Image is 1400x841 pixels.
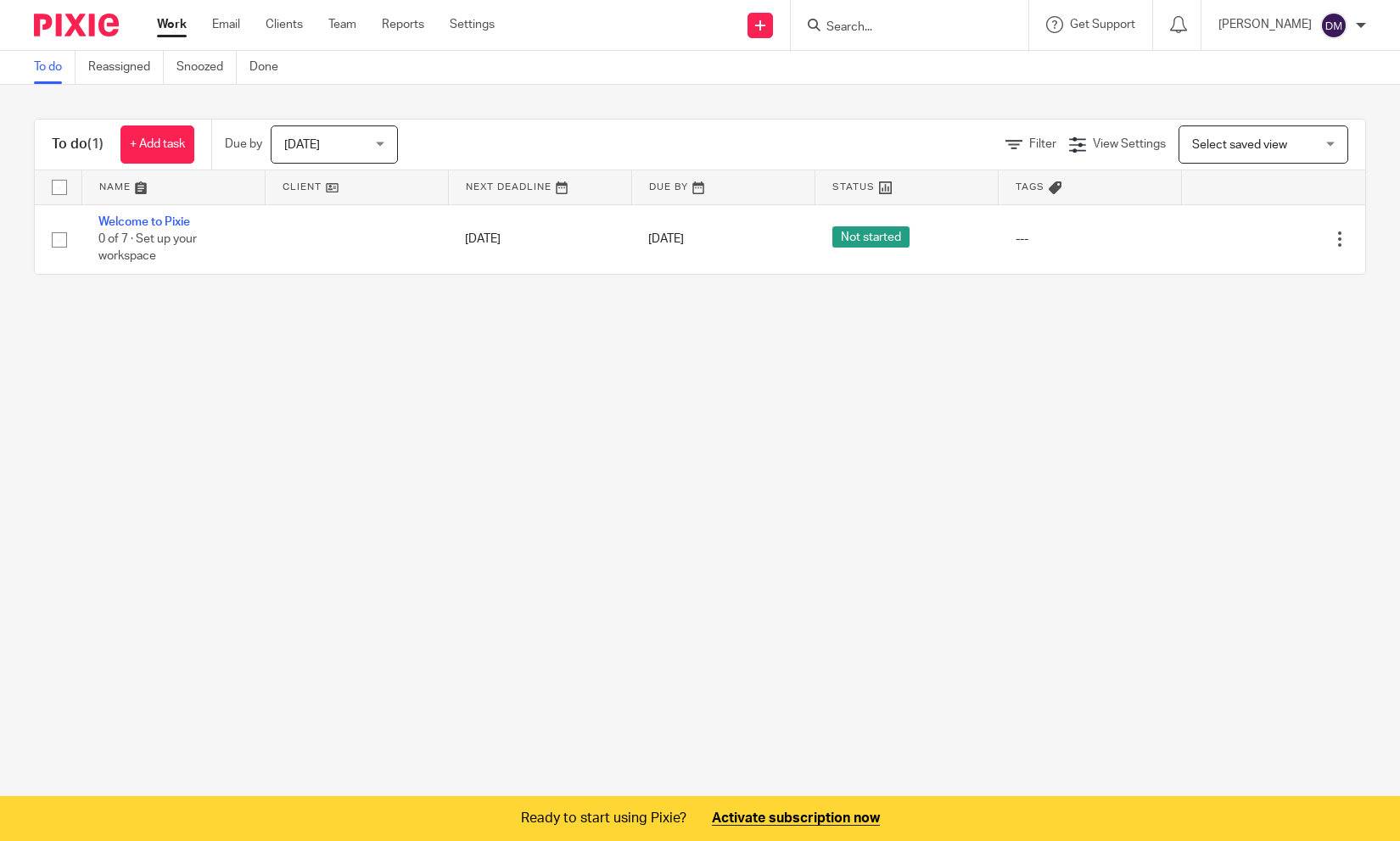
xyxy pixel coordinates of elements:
[34,51,76,84] a: To do
[448,204,631,274] td: [DATE]
[120,125,194,164] a: + Add task
[1016,231,1165,248] div: ---
[176,51,237,84] a: Snoozed
[1016,182,1044,192] span: Tags
[1070,19,1135,31] span: Get Support
[648,233,684,245] span: [DATE]
[1320,12,1347,39] img: svg%3E
[328,16,356,33] a: Team
[1218,16,1312,33] p: [PERSON_NAME]
[87,137,104,151] span: (1)
[88,51,164,84] a: Reassigned
[52,136,104,153] h1: To do
[212,16,240,33] a: Email
[1093,138,1166,150] span: View Settings
[34,14,119,36] img: Pixie
[832,226,910,248] span: Not started
[825,20,977,36] input: Search
[249,51,291,84] a: Done
[225,136,262,153] p: Due by
[1192,139,1287,151] span: Select saved view
[284,139,320,151] span: [DATE]
[98,233,197,263] span: 0 of 7 · Set up your workspace
[98,216,190,228] a: Welcome to Pixie
[450,16,495,33] a: Settings
[157,16,187,33] a: Work
[266,16,303,33] a: Clients
[382,16,424,33] a: Reports
[1029,138,1056,150] span: Filter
